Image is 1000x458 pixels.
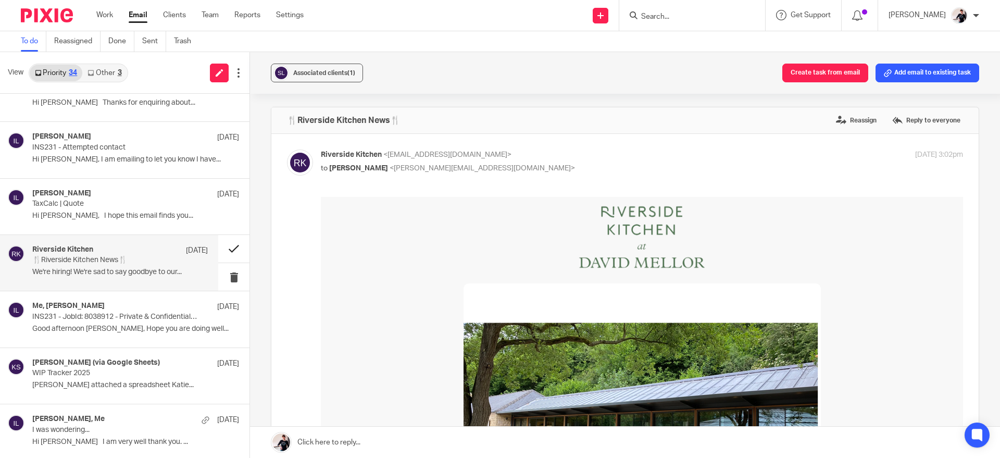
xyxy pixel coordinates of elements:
span: View [8,67,23,78]
img: svg%3E [8,132,24,149]
span: [PERSON_NAME] [329,165,388,172]
h4: [PERSON_NAME], Me [32,415,105,424]
label: Reply to everyone [890,113,963,128]
a: Done [108,31,134,52]
img: svg%3E [8,415,24,431]
p: [DATE] 3:02pm [915,150,963,160]
p: [DATE] [217,358,239,369]
span: Associated clients [293,70,355,76]
img: svg%3E [8,189,24,206]
a: To do [21,31,46,52]
p: [DATE] [217,415,239,425]
span: <[PERSON_NAME][EMAIL_ADDRESS][DOMAIN_NAME]> [390,165,575,172]
h4: Riverside Kitchen [32,245,93,254]
p: Hi [PERSON_NAME] I am very well thank you. ... [32,438,239,447]
input: Search [640,13,734,22]
p: [PERSON_NAME] [889,10,946,20]
h4: [PERSON_NAME] [32,189,91,198]
a: Work [96,10,113,20]
img: svg%3E [8,358,24,375]
span: (1) [347,70,355,76]
a: Trash [174,31,199,52]
img: blob-ecdf50f.png [256,7,385,75]
p: [DATE] [217,132,239,143]
p: I was wondering... [32,426,198,435]
p: WIP Tracker 2025 [32,369,198,378]
a: Reassigned [54,31,101,52]
p: INS231 - JobId: 8038912 - Private & Confidential - JobName: HR Docs D [32,313,198,321]
p: INS231 - Attempted contact [32,143,198,152]
a: Settings [276,10,304,20]
img: svg%3E [273,65,289,81]
p: [PERSON_NAME] attached a spreadsheet Katie... [32,381,239,390]
p: [DATE] [217,302,239,312]
span: Get Support [791,11,831,19]
p: We're sad to say goodbye to our talented and wonderful chef [PERSON_NAME], and wish him well as h... [334,399,483,440]
img: svg%3E [8,302,24,318]
a: Sent [142,31,166,52]
p: We're hiring! We're sad to say goodbye to our... [32,268,208,277]
p: Good afternoon [PERSON_NAME], Hope you are doing well... [32,325,239,333]
button: Add email to existing task [876,64,979,82]
label: Reassign [833,113,879,128]
p: Hi [PERSON_NAME] Thanks for enquiring about... [32,98,239,107]
a: Other3 [82,65,127,81]
p: [DATE] [217,189,239,200]
span: to [321,165,328,172]
a: Reports [234,10,260,20]
a: Priority34 [30,65,82,81]
span: <[EMAIL_ADDRESS][DOMAIN_NAME]> [383,151,511,158]
button: Create task from email [782,64,868,82]
img: AV307615.jpg [951,7,968,24]
div: 34 [69,69,77,77]
a: Email [129,10,147,20]
img: Pixie [21,8,73,22]
p: [DATE] [186,245,208,256]
p: Hi [PERSON_NAME], I hope this email finds you... [32,212,239,220]
p: 🍴Riverside Kitchen News🍴 [32,256,173,265]
h4: 🍴Riverside Kitchen News🍴 [287,115,401,126]
img: svg%3E [287,150,313,176]
h4: [PERSON_NAME] (via Google Sheets) [32,358,160,367]
div: 3 [118,69,122,77]
button: Associated clients(1) [271,64,363,82]
p: Hi [PERSON_NAME], I am emailing to let you know I have... [32,155,239,164]
img: svg%3E [8,245,24,262]
span: We're hiring! [334,372,391,382]
a: Team [202,10,219,20]
span: Riverside Kitchen [321,151,382,158]
h4: [PERSON_NAME] [32,132,91,141]
a: Clients [163,10,186,20]
p: TaxCalc | Quote [32,200,198,208]
h4: Me, [PERSON_NAME] [32,302,105,311]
